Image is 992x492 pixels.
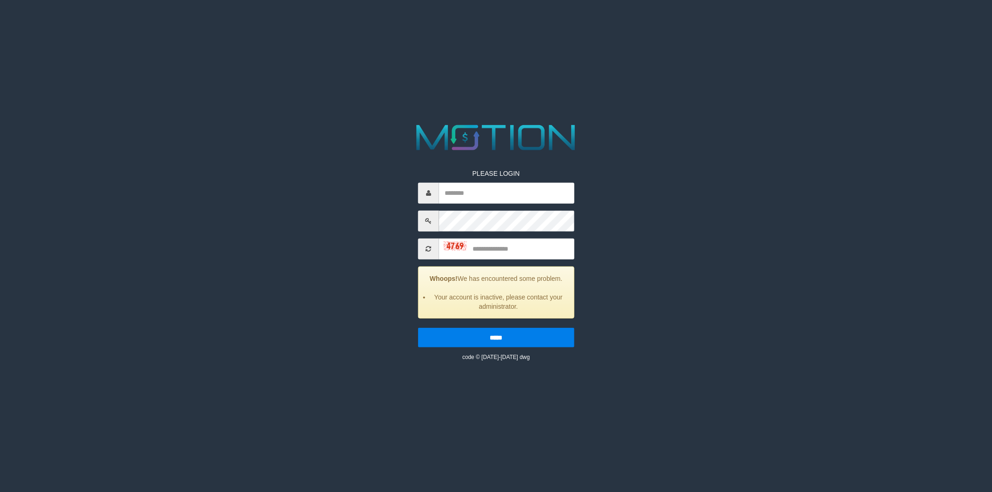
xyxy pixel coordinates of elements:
[418,168,574,178] p: PLEASE LOGIN
[409,120,583,155] img: MOTION_logo.png
[444,241,467,251] img: captcha
[430,274,458,282] strong: Whoops!
[430,292,567,311] li: Your account is inactive, please contact your administrator.
[462,353,530,360] small: code © [DATE]-[DATE] dwg
[418,266,574,318] div: We has encountered some problem.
